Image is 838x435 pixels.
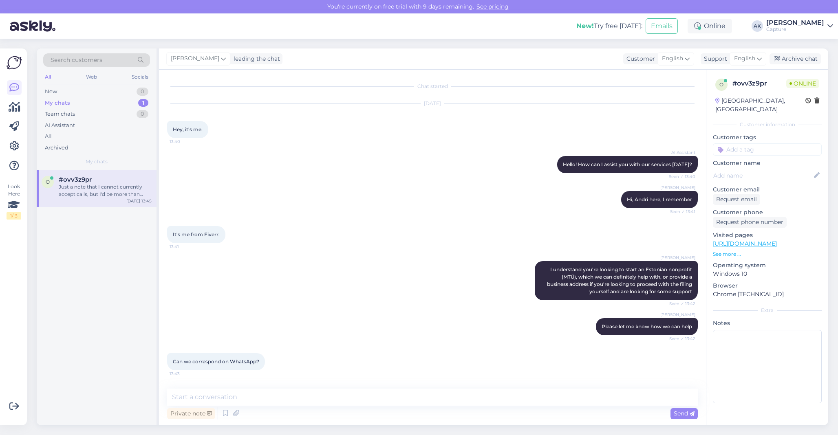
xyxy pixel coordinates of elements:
[713,208,822,217] p: Customer phone
[674,410,695,417] span: Send
[230,55,280,63] div: leading the chat
[45,144,68,152] div: Archived
[713,171,812,180] input: Add name
[660,312,695,318] span: [PERSON_NAME]
[7,55,22,70] img: Askly Logo
[167,408,215,419] div: Private note
[665,209,695,215] span: Seen ✓ 13:41
[576,21,642,31] div: Try free [DATE]:
[45,121,75,130] div: AI Assistant
[45,110,75,118] div: Team chats
[713,121,822,128] div: Customer information
[713,281,822,290] p: Browser
[646,18,678,34] button: Emails
[766,26,824,33] div: Capture
[732,79,786,88] div: # ovv3z9pr
[170,371,200,377] span: 13:43
[713,261,822,270] p: Operating system
[713,185,822,194] p: Customer email
[660,185,695,191] span: [PERSON_NAME]
[770,53,821,64] div: Archive chat
[474,3,511,10] a: See pricing
[563,161,692,167] span: Hello! How can I assist you with our services [DATE]?
[171,54,219,63] span: [PERSON_NAME]
[713,194,760,205] div: Request email
[766,20,833,33] a: [PERSON_NAME]Capture
[547,266,693,294] span: I understand you're looking to start an Estonian nonprofit (MTÜ), which we can definitely help wi...
[701,55,727,63] div: Support
[713,319,822,327] p: Notes
[137,110,148,118] div: 0
[734,54,755,63] span: English
[713,231,822,239] p: Visited pages
[138,99,148,107] div: 1
[623,55,655,63] div: Customer
[167,100,698,107] div: [DATE]
[713,290,822,299] p: Chrome [TECHNICAL_ID]
[719,81,723,88] span: o
[688,19,732,33] div: Online
[713,250,822,258] p: See more ...
[665,149,695,156] span: AI Assistant
[46,179,50,185] span: o
[45,132,52,141] div: All
[86,158,108,165] span: My chats
[126,198,152,204] div: [DATE] 13:45
[170,138,200,145] span: 13:40
[7,212,21,220] div: 1 / 3
[130,72,150,82] div: Socials
[713,159,822,167] p: Customer name
[786,79,819,88] span: Online
[173,126,203,132] span: Hey, it's me.
[576,22,594,30] b: New!
[137,88,148,96] div: 0
[173,358,259,365] span: Can we correspond on WhatsApp?
[665,174,695,180] span: Seen ✓ 13:40
[752,20,763,32] div: AK
[84,72,99,82] div: Web
[602,323,692,330] span: Please let me know how we can help
[627,196,692,202] span: Hi, Andri here, I remember
[713,307,822,314] div: Extra
[173,231,220,237] span: It's me from Fiverr.
[665,301,695,307] span: Seen ✓ 13:42
[715,97,805,114] div: [GEOGRAPHIC_DATA], [GEOGRAPHIC_DATA]
[713,217,787,228] div: Request phone number
[7,183,21,220] div: Look Here
[713,270,822,278] p: Windows 10
[43,72,53,82] div: All
[713,240,777,247] a: [URL][DOMAIN_NAME]
[766,20,824,26] div: [PERSON_NAME]
[45,99,70,107] div: My chats
[51,56,102,64] span: Search customers
[660,255,695,261] span: [PERSON_NAME]
[170,244,200,250] span: 13:41
[167,83,698,90] div: Chat started
[713,133,822,142] p: Customer tags
[713,143,822,156] input: Add a tag
[665,336,695,342] span: Seen ✓ 13:42
[59,183,152,198] div: Just a note that I cannot currently accept calls, but I'd be more than happy to message you
[59,176,92,183] span: #ovv3z9pr
[45,88,57,96] div: New
[662,54,683,63] span: English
